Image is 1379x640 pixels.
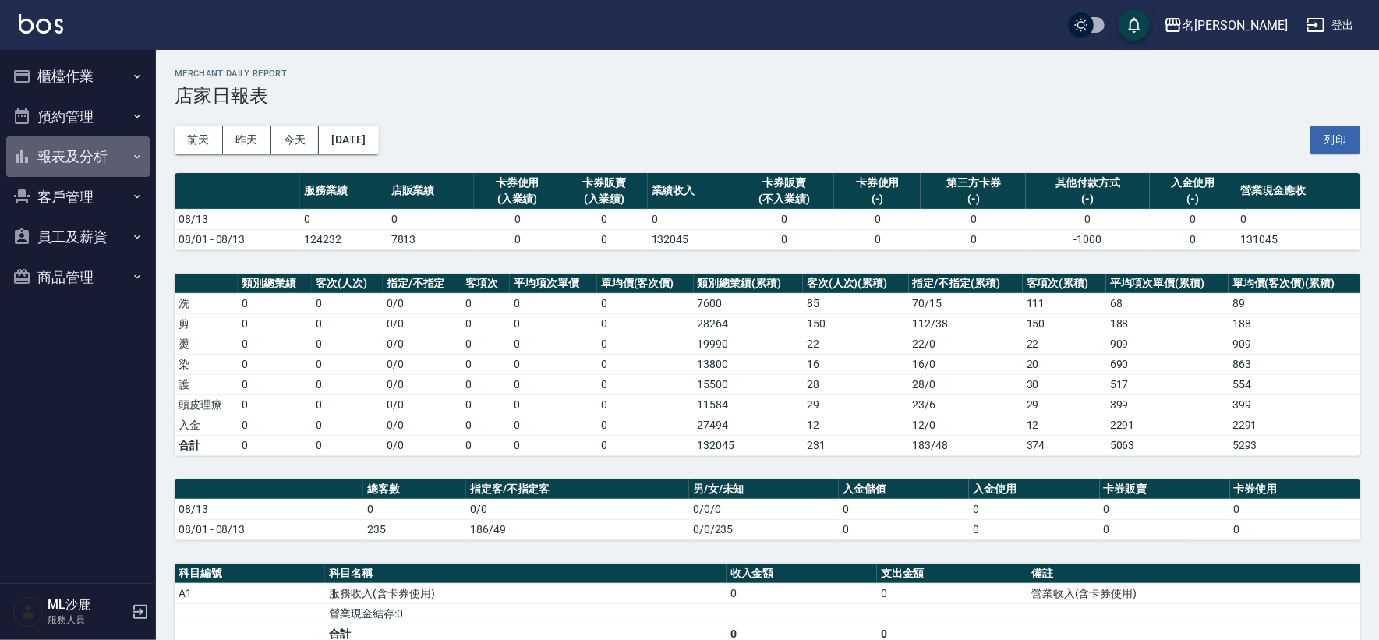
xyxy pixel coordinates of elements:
td: 0 [238,374,312,394]
td: 235 [363,519,466,539]
td: 服務收入(含卡券使用) [325,583,727,603]
td: 0 [1100,499,1230,519]
div: (-) [838,191,917,207]
td: 入金 [175,415,238,435]
th: 入金使用 [969,479,1099,500]
div: 卡券使用 [838,175,917,191]
td: 16 [803,354,909,374]
th: 類別總業績(累積) [694,274,803,294]
td: 0 [312,293,382,313]
td: 0 [461,293,510,313]
td: 0 [461,374,510,394]
td: 0 [839,519,969,539]
td: 0 [648,209,734,229]
td: 183/48 [909,435,1023,455]
td: 0 [597,394,694,415]
td: 0 [312,354,382,374]
td: 0 / 0 [383,293,461,313]
td: 2291 [1229,415,1360,435]
div: 第三方卡券 [925,175,1022,191]
button: 預約管理 [6,97,150,137]
td: 12 [1023,415,1106,435]
td: 28 / 0 [909,374,1023,394]
td: 0 [597,374,694,394]
td: 0 [238,415,312,435]
td: A1 [175,583,325,603]
th: 指定/不指定(累積) [909,274,1023,294]
td: 護 [175,374,238,394]
button: [DATE] [319,126,378,154]
th: 收入金額 [727,564,877,584]
td: 0 [969,519,1099,539]
td: 0 [312,415,382,435]
td: 頭皮理療 [175,394,238,415]
div: (-) [1154,191,1232,207]
td: 150 [803,313,909,334]
td: 0 [510,354,597,374]
td: 0 [510,334,597,354]
th: 備註 [1027,564,1360,584]
td: 0 [1100,519,1230,539]
td: 554 [1229,374,1360,394]
td: 0 [510,374,597,394]
th: 客次(人次)(累積) [803,274,909,294]
td: 29 [803,394,909,415]
th: 平均項次單價 [510,274,597,294]
td: 863 [1229,354,1360,374]
td: 27494 [694,415,803,435]
td: 0 [1026,209,1150,229]
td: 0 / 0 [383,415,461,435]
th: 支出金額 [877,564,1027,584]
td: 0 [312,334,382,354]
td: 0 [387,209,474,229]
td: 0 [238,313,312,334]
h5: ML沙鹿 [48,597,127,613]
td: 0 [597,334,694,354]
td: 13800 [694,354,803,374]
h2: Merchant Daily Report [175,69,1360,79]
td: 0 [510,435,597,455]
td: 0/0/235 [689,519,839,539]
td: 16 / 0 [909,354,1023,374]
td: 燙 [175,334,238,354]
td: 68 [1106,293,1229,313]
th: 業績收入 [648,173,734,210]
button: save [1119,9,1150,41]
td: 112 / 38 [909,313,1023,334]
button: 商品管理 [6,257,150,298]
th: 總客數 [363,479,466,500]
td: 0 [560,209,647,229]
td: 399 [1106,394,1229,415]
td: 131045 [1236,229,1360,249]
th: 單均價(客次價)(累積) [1229,274,1360,294]
td: 11584 [694,394,803,415]
td: 132045 [694,435,803,455]
td: 5293 [1229,435,1360,455]
div: 入金使用 [1154,175,1232,191]
td: 23 / 6 [909,394,1023,415]
button: 報表及分析 [6,136,150,177]
td: 08/13 [175,499,363,519]
td: 188 [1106,313,1229,334]
div: 其他付款方式 [1030,175,1146,191]
th: 客項次(累積) [1023,274,1106,294]
td: 0 [1150,209,1236,229]
td: 0 / 0 [383,334,461,354]
th: 平均項次單價(累積) [1106,274,1229,294]
div: 卡券販賣 [738,175,830,191]
td: 0 [839,499,969,519]
th: 指定/不指定 [383,274,461,294]
h3: 店家日報表 [175,85,1360,107]
th: 類別總業績 [238,274,312,294]
td: 0 [877,583,1027,603]
td: 0 [1230,499,1360,519]
td: 0 [560,229,647,249]
button: 前天 [175,126,223,154]
div: (-) [1030,191,1146,207]
td: 洗 [175,293,238,313]
td: 0 [312,313,382,334]
td: 0/0 [383,435,461,455]
div: (-) [925,191,1022,207]
td: 517 [1106,374,1229,394]
button: 員工及薪資 [6,217,150,257]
